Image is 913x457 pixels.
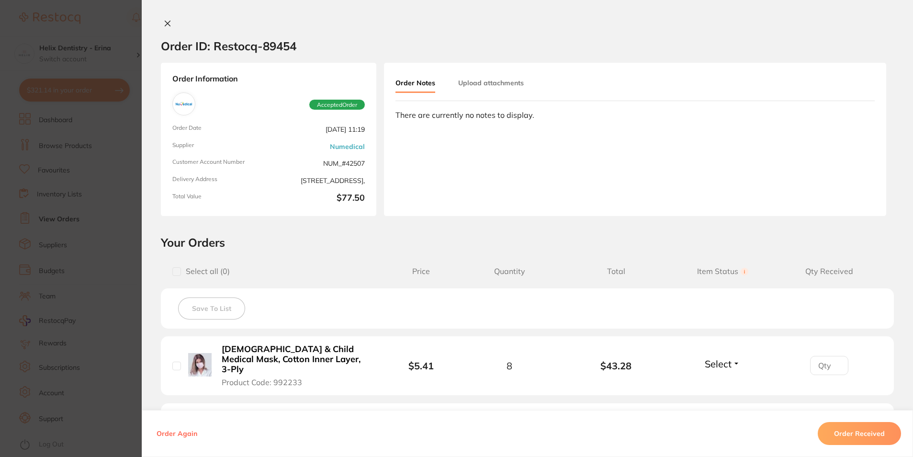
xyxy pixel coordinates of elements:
[395,74,435,93] button: Order Notes
[408,360,434,372] b: $5.41
[222,344,368,374] b: [DEMOGRAPHIC_DATA] & Child Medical Mask, Cotton Inner Layer, 3-Ply
[272,176,365,185] span: [STREET_ADDRESS],
[456,267,563,276] span: Quantity
[219,344,371,387] button: [DEMOGRAPHIC_DATA] & Child Medical Mask, Cotton Inner Layer, 3-Ply Product Code: 992233
[175,95,193,113] img: Numedical
[172,74,365,85] strong: Order Information
[22,23,37,38] img: Profile image for Restocq
[42,168,170,177] p: Message from Restocq, sent Just now
[563,360,669,371] b: $43.28
[385,267,456,276] span: Price
[161,235,894,250] h2: Your Orders
[172,125,265,134] span: Order Date
[272,125,365,134] span: [DATE] 11:19
[507,360,512,371] span: 8
[172,176,265,185] span: Delivery Address
[776,267,882,276] span: Qty Received
[563,267,669,276] span: Total
[172,159,265,168] span: Customer Account Number
[14,14,177,183] div: message notification from Restocq, Just now. Hi Samantha, This month, AB Orthodontics is offering...
[395,111,875,119] div: There are currently no notes to display.
[222,378,302,387] span: Product Code: 992233
[272,193,365,205] b: $77.50
[172,193,265,205] span: Total Value
[702,358,743,370] button: Select
[181,267,230,276] span: Select all ( 0 )
[42,21,170,30] div: Hi [PERSON_NAME],
[458,74,524,91] button: Upload attachments
[818,422,901,445] button: Order Received
[178,297,245,320] button: Save To List
[330,143,365,150] a: Numedical
[669,267,776,276] span: Item Status
[161,39,296,53] h2: Order ID: Restocq- 89454
[272,159,365,168] span: NUM_#42507
[154,429,200,438] button: Order Again
[42,21,170,164] div: Message content
[188,353,212,377] img: Lady & Child Medical Mask, Cotton Inner Layer, 3-Ply
[309,100,365,110] span: Accepted Order
[810,356,848,375] input: Qty
[172,142,265,151] span: Supplier
[705,358,732,370] span: Select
